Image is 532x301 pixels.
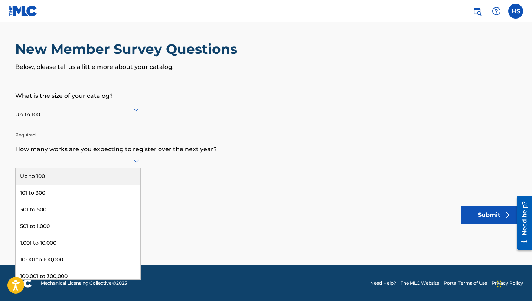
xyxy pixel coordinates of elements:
[444,280,487,287] a: Portal Terms of Use
[15,100,141,119] div: Up to 100
[495,265,532,301] iframe: Chat Widget
[41,280,127,287] span: Mechanical Licensing Collective © 2025
[16,268,140,285] div: 100,001 to 300,000
[9,6,37,16] img: MLC Logo
[16,168,140,185] div: Up to 100
[473,7,482,16] img: search
[15,80,517,100] p: What is the size of your catalog?
[511,193,532,252] iframe: Resource Center
[461,206,517,224] button: Submit
[508,4,523,19] div: User Menu
[15,41,241,57] h2: New Member Survey Questions
[15,134,517,154] p: How many works are you expecting to register over the next year?
[16,218,140,235] div: 501 to 1,000
[489,4,504,19] div: Help
[15,120,141,138] p: Required
[502,211,511,219] img: f7272a7cc735f4ea7f67.svg
[492,7,501,16] img: help
[497,273,502,295] div: Drag
[16,201,140,218] div: 301 to 500
[492,280,523,287] a: Privacy Policy
[401,280,439,287] a: The MLC Website
[470,4,484,19] a: Public Search
[16,235,140,251] div: 1,001 to 10,000
[370,280,396,287] a: Need Help?
[15,63,517,72] p: Below, please tell us a little more about your catalog.
[16,251,140,268] div: 10,001 to 100,000
[16,185,140,201] div: 101 to 300
[9,279,32,288] img: logo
